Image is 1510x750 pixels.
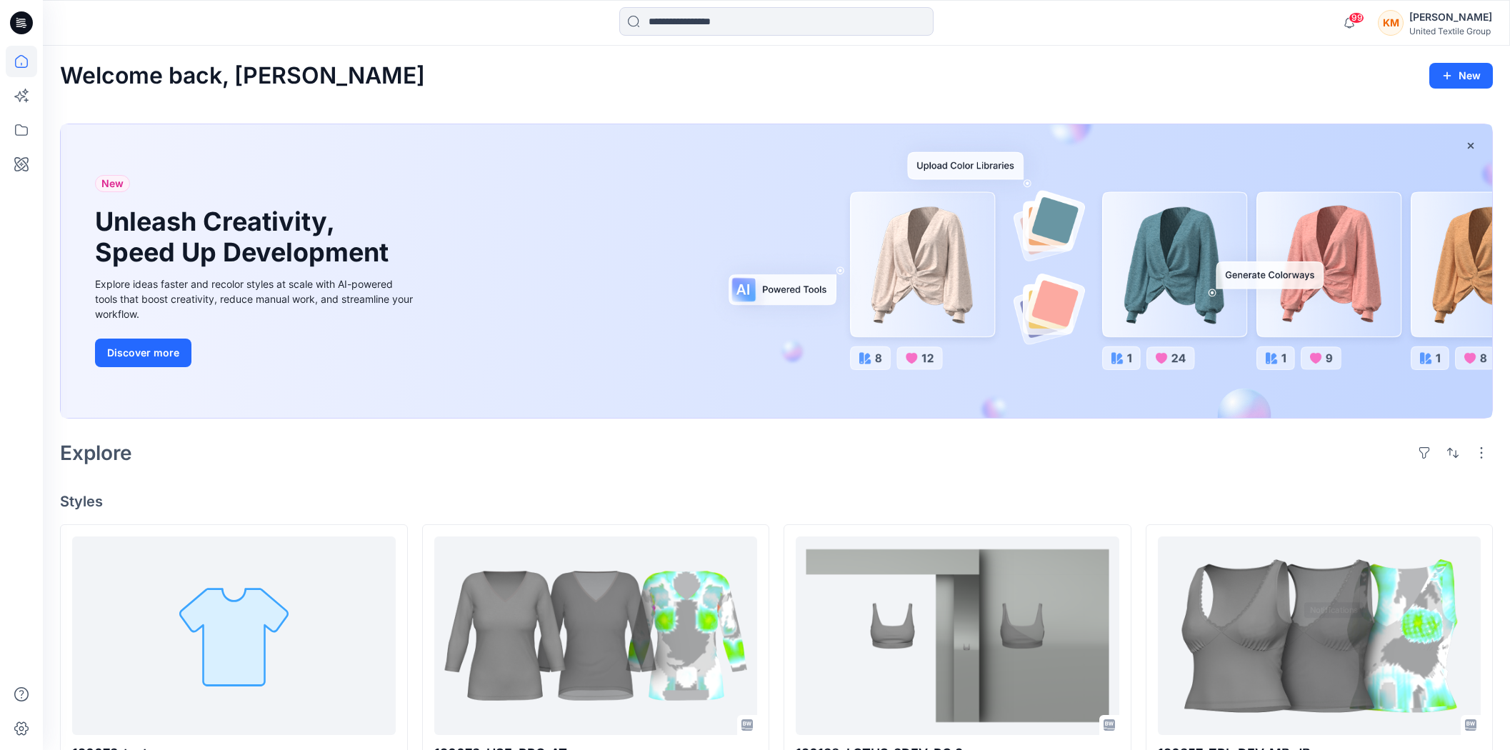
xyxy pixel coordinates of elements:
div: Explore ideas faster and recolor styles at scale with AI-powered tools that boost creativity, red... [95,276,416,321]
a: 120357-ZPL-DEV-MB-JB [1158,536,1481,735]
h1: Unleash Creativity, Speed Up Development [95,206,395,268]
span: 99 [1349,12,1364,24]
a: 120073_test [72,536,396,735]
h4: Styles [60,493,1493,510]
h2: Welcome back, [PERSON_NAME] [60,63,425,89]
a: 120073_HSE_PRO_AT [434,536,758,735]
button: New [1429,63,1493,89]
div: United Textile Group [1409,26,1492,36]
a: Discover more [95,339,416,367]
div: KM [1378,10,1404,36]
div: [PERSON_NAME] [1409,9,1492,26]
button: Discover more [95,339,191,367]
h2: Explore [60,441,132,464]
span: New [101,175,124,192]
a: 120138_LOTUS_3DEV_RG 2 [796,536,1119,735]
